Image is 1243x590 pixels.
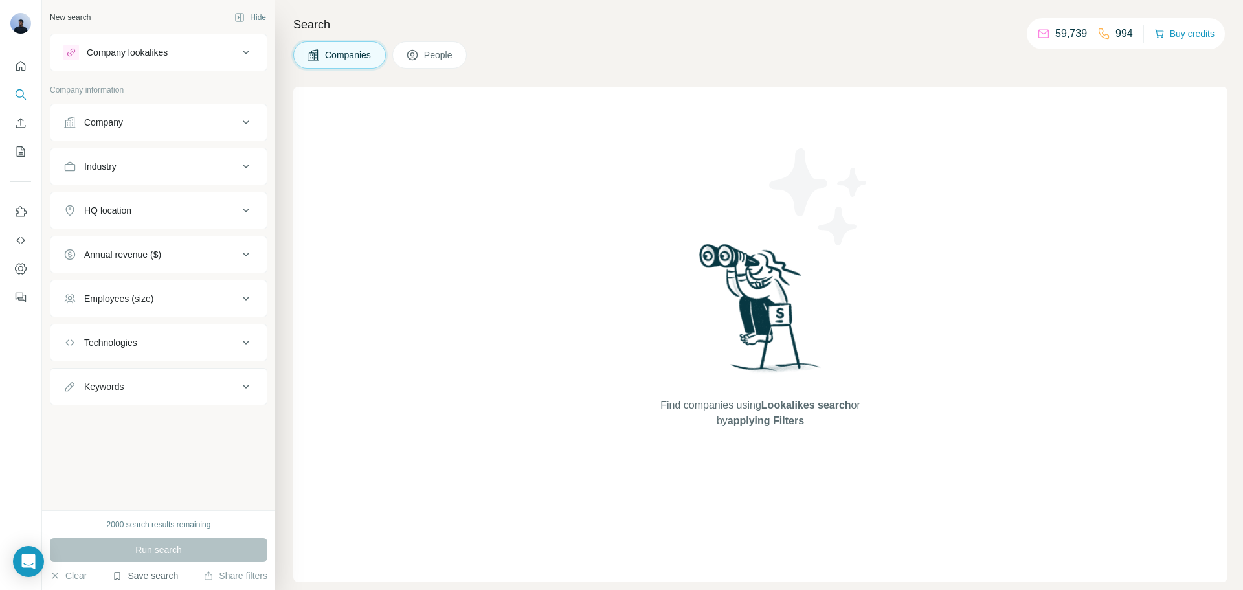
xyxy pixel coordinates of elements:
[84,336,137,349] div: Technologies
[50,107,267,138] button: Company
[84,204,131,217] div: HQ location
[728,415,804,426] span: applying Filters
[50,569,87,582] button: Clear
[50,195,267,226] button: HQ location
[84,160,117,173] div: Industry
[1154,25,1215,43] button: Buy credits
[10,54,31,78] button: Quick start
[10,83,31,106] button: Search
[10,229,31,252] button: Use Surfe API
[225,8,275,27] button: Hide
[203,569,267,582] button: Share filters
[84,380,124,393] div: Keywords
[87,46,168,59] div: Company lookalikes
[10,111,31,135] button: Enrich CSV
[656,398,864,429] span: Find companies using or by
[693,240,828,385] img: Surfe Illustration - Woman searching with binoculars
[761,400,851,411] span: Lookalikes search
[50,84,267,96] p: Company information
[10,257,31,280] button: Dashboard
[50,12,91,23] div: New search
[424,49,454,62] span: People
[1055,26,1087,41] p: 59,739
[84,116,123,129] div: Company
[50,37,267,68] button: Company lookalikes
[84,292,153,305] div: Employees (size)
[10,286,31,309] button: Feedback
[13,546,44,577] div: Open Intercom Messenger
[10,13,31,34] img: Avatar
[761,139,877,255] img: Surfe Illustration - Stars
[112,569,178,582] button: Save search
[10,140,31,163] button: My lists
[1115,26,1133,41] p: 994
[84,248,161,261] div: Annual revenue ($)
[107,519,211,530] div: 2000 search results remaining
[50,327,267,358] button: Technologies
[10,200,31,223] button: Use Surfe on LinkedIn
[50,151,267,182] button: Industry
[50,283,267,314] button: Employees (size)
[325,49,372,62] span: Companies
[50,239,267,270] button: Annual revenue ($)
[293,16,1227,34] h4: Search
[50,371,267,402] button: Keywords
